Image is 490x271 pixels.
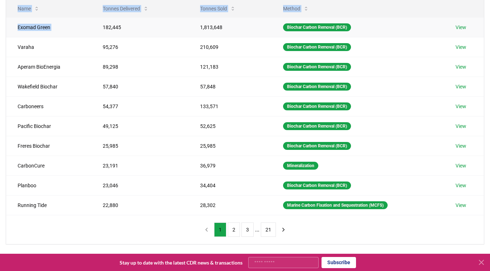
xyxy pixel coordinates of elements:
[241,222,254,237] button: 3
[283,102,351,110] div: Biochar Carbon Removal (BCR)
[91,175,189,195] td: 23,046
[6,57,91,77] td: Aperam BioEnergia
[91,77,189,96] td: 57,840
[228,222,240,237] button: 2
[283,162,318,170] div: Mineralization
[194,1,241,16] button: Tonnes Sold
[277,1,315,16] button: Method
[456,142,466,150] a: View
[283,63,351,71] div: Biochar Carbon Removal (BCR)
[189,77,272,96] td: 57,848
[456,63,466,70] a: View
[283,122,351,130] div: Biochar Carbon Removal (BCR)
[91,37,189,57] td: 95,276
[189,57,272,77] td: 121,183
[91,195,189,215] td: 22,880
[283,142,351,150] div: Biochar Carbon Removal (BCR)
[456,24,466,31] a: View
[6,96,91,116] td: Carboneers
[91,156,189,175] td: 23,191
[283,182,351,189] div: Biochar Carbon Removal (BCR)
[456,43,466,51] a: View
[283,23,351,31] div: Biochar Carbon Removal (BCR)
[91,57,189,77] td: 89,298
[255,225,259,234] li: ...
[277,222,290,237] button: next page
[456,103,466,110] a: View
[189,175,272,195] td: 34,404
[214,222,226,237] button: 1
[6,116,91,136] td: Pacific Biochar
[6,136,91,156] td: Freres Biochar
[91,96,189,116] td: 54,377
[456,162,466,169] a: View
[283,201,388,209] div: Marine Carbon Fixation and Sequestration (MCFS)
[189,136,272,156] td: 25,985
[189,116,272,136] td: 52,625
[189,195,272,215] td: 28,302
[6,156,91,175] td: CarbonCure
[91,136,189,156] td: 25,985
[6,17,91,37] td: Exomad Green
[283,83,351,91] div: Biochar Carbon Removal (BCR)
[91,116,189,136] td: 49,125
[456,182,466,189] a: View
[6,175,91,195] td: Planboo
[91,17,189,37] td: 182,445
[97,1,154,16] button: Tonnes Delivered
[189,96,272,116] td: 133,571
[189,156,272,175] td: 36,979
[6,195,91,215] td: Running Tide
[6,77,91,96] td: Wakefield Biochar
[456,202,466,209] a: View
[261,222,276,237] button: 21
[189,37,272,57] td: 210,609
[283,43,351,51] div: Biochar Carbon Removal (BCR)
[456,123,466,130] a: View
[456,83,466,90] a: View
[189,17,272,37] td: 1,813,648
[12,1,45,16] button: Name
[6,37,91,57] td: Varaha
